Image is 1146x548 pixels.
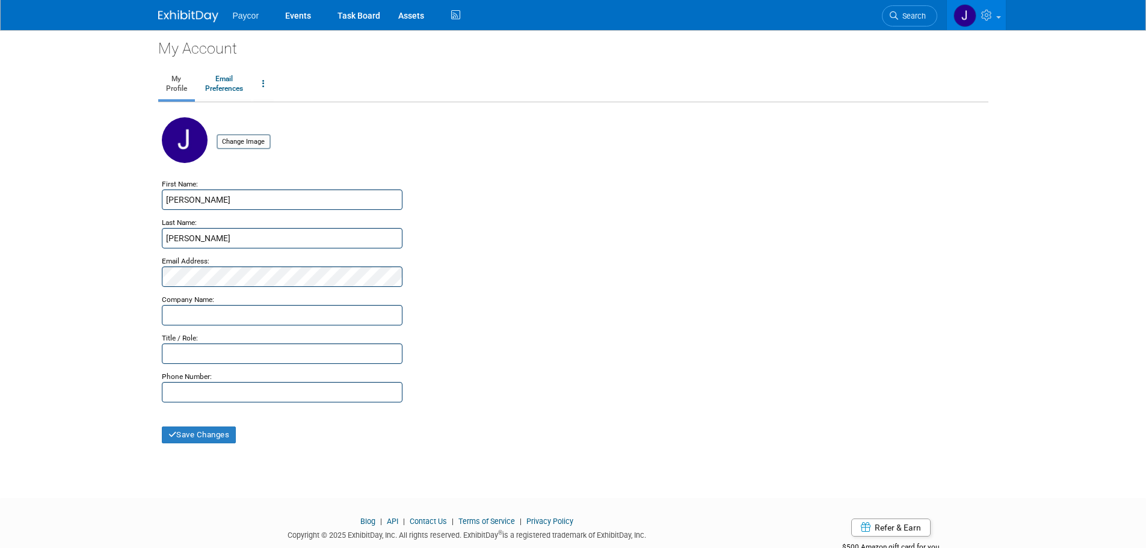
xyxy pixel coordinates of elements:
[158,10,218,22] img: ExhibitDay
[158,30,988,59] div: My Account
[162,180,198,188] small: First Name:
[517,517,525,526] span: |
[162,372,212,381] small: Phone Number:
[158,69,195,99] a: MyProfile
[953,4,976,27] img: Jenny Campbell
[162,257,209,265] small: Email Address:
[162,117,208,163] img: J.jpg
[449,517,457,526] span: |
[360,517,375,526] a: Blog
[526,517,573,526] a: Privacy Policy
[851,519,931,537] a: Refer & Earn
[162,218,197,227] small: Last Name:
[387,517,398,526] a: API
[400,517,408,526] span: |
[898,11,926,20] span: Search
[162,295,214,304] small: Company Name:
[162,426,236,443] button: Save Changes
[458,517,515,526] a: Terms of Service
[162,334,198,342] small: Title / Role:
[233,11,259,20] span: Paycor
[498,529,502,536] sup: ®
[882,5,937,26] a: Search
[158,527,777,541] div: Copyright © 2025 ExhibitDay, Inc. All rights reserved. ExhibitDay is a registered trademark of Ex...
[377,517,385,526] span: |
[197,69,251,99] a: EmailPreferences
[410,517,447,526] a: Contact Us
